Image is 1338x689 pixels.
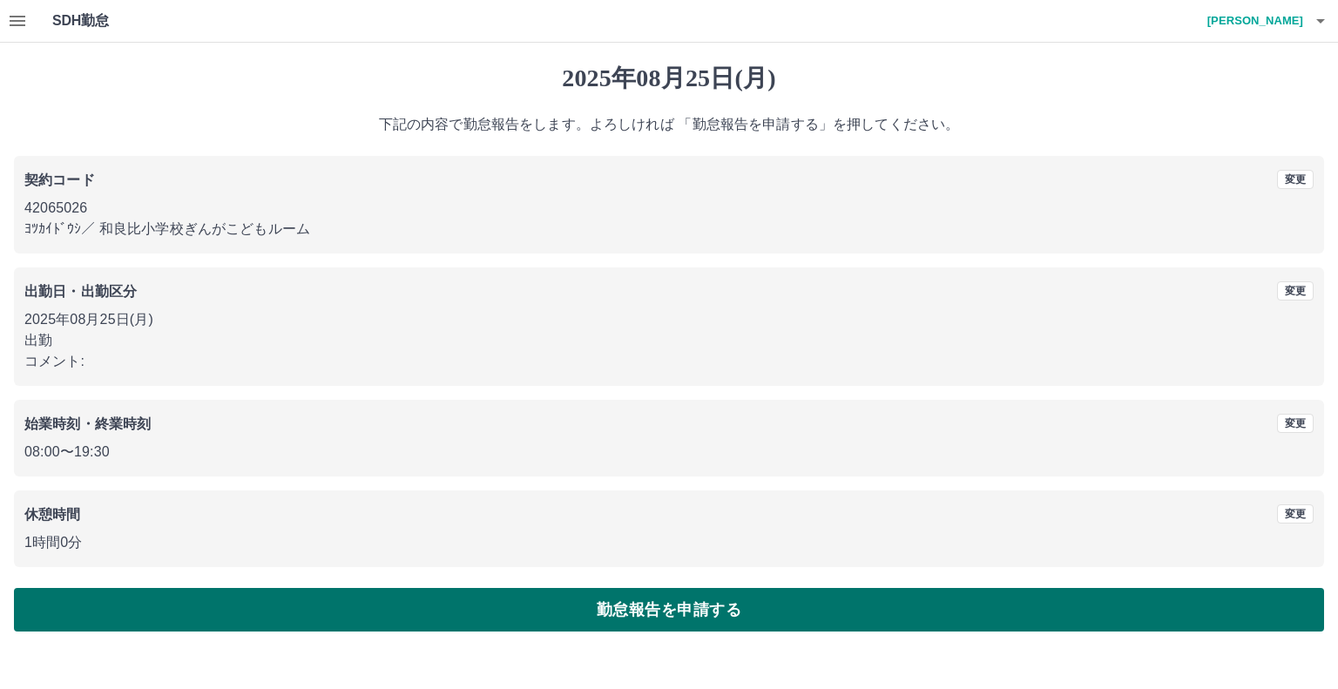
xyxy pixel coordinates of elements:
[1277,414,1314,433] button: 変更
[14,114,1324,135] p: 下記の内容で勤怠報告をします。よろしければ 「勤怠報告を申請する」を押してください。
[24,198,1314,219] p: 42065026
[24,172,95,187] b: 契約コード
[24,442,1314,463] p: 08:00 〜 19:30
[24,309,1314,330] p: 2025年08月25日(月)
[14,588,1324,632] button: 勤怠報告を申請する
[24,507,81,522] b: 休憩時間
[24,416,151,431] b: 始業時刻・終業時刻
[1277,504,1314,524] button: 変更
[14,64,1324,93] h1: 2025年08月25日(月)
[24,351,1314,372] p: コメント:
[1277,281,1314,301] button: 変更
[24,330,1314,351] p: 出勤
[1277,170,1314,189] button: 変更
[24,284,137,299] b: 出勤日・出勤区分
[24,532,1314,553] p: 1時間0分
[24,219,1314,240] p: ﾖﾂｶｲﾄﾞｳｼ ／ 和良比小学校ぎんがこどもルーム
